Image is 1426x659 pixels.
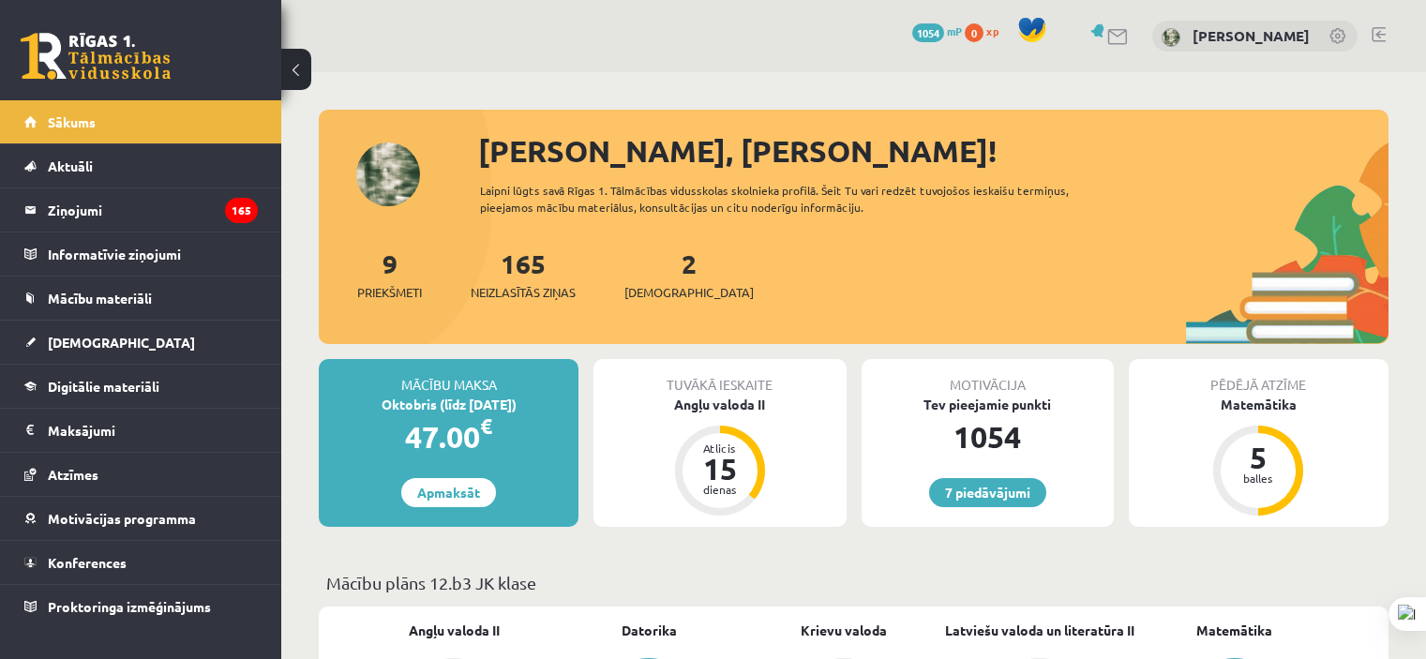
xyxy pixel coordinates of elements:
[357,283,422,302] span: Priekšmeti
[801,621,887,640] a: Krievu valoda
[692,442,748,454] div: Atlicis
[862,395,1114,414] div: Tev pieejamie punkti
[24,232,258,276] a: Informatīvie ziņojumi
[1196,621,1272,640] a: Matemātika
[48,510,196,527] span: Motivācijas programma
[24,585,258,628] a: Proktoringa izmēģinājums
[48,598,211,615] span: Proktoringa izmēģinājums
[24,409,258,452] a: Maksājumi
[862,359,1114,395] div: Motivācija
[401,478,496,507] a: Apmaksāt
[48,409,258,452] legend: Maksājumi
[21,33,171,80] a: Rīgas 1. Tālmācības vidusskola
[965,23,983,42] span: 0
[225,198,258,223] i: 165
[692,454,748,484] div: 15
[1129,359,1388,395] div: Pēdējā atzīme
[480,412,492,440] span: €
[24,365,258,408] a: Digitālie materiāli
[945,621,1134,640] a: Latviešu valoda un literatūra II
[24,321,258,364] a: [DEMOGRAPHIC_DATA]
[48,554,127,571] span: Konferences
[1162,28,1180,47] img: Renārs Vežuks
[593,395,846,414] div: Angļu valoda II
[357,247,422,302] a: 9Priekšmeti
[24,100,258,143] a: Sākums
[24,497,258,540] a: Motivācijas programma
[480,182,1122,216] div: Laipni lūgts savā Rīgas 1. Tālmācības vidusskolas skolnieka profilā. Šeit Tu vari redzēt tuvojošo...
[593,395,846,518] a: Angļu valoda II Atlicis 15 dienas
[48,232,258,276] legend: Informatīvie ziņojumi
[319,414,578,459] div: 47.00
[48,188,258,232] legend: Ziņojumi
[929,478,1046,507] a: 7 piedāvājumi
[48,334,195,351] span: [DEMOGRAPHIC_DATA]
[326,570,1381,595] p: Mācību plāns 12.b3 JK klase
[48,466,98,483] span: Atzīmes
[24,453,258,496] a: Atzīmes
[24,144,258,187] a: Aktuāli
[48,157,93,174] span: Aktuāli
[48,290,152,307] span: Mācību materiāli
[1129,395,1388,518] a: Matemātika 5 balles
[1230,442,1286,472] div: 5
[319,359,578,395] div: Mācību maksa
[1129,395,1388,414] div: Matemātika
[912,23,944,42] span: 1054
[48,113,96,130] span: Sākums
[24,541,258,584] a: Konferences
[471,247,576,302] a: 165Neizlasītās ziņas
[319,395,578,414] div: Oktobris (līdz [DATE])
[24,188,258,232] a: Ziņojumi165
[965,23,1008,38] a: 0 xp
[593,359,846,395] div: Tuvākā ieskaite
[986,23,998,38] span: xp
[862,414,1114,459] div: 1054
[24,277,258,320] a: Mācību materiāli
[1193,26,1310,45] a: [PERSON_NAME]
[622,621,677,640] a: Datorika
[1230,472,1286,484] div: balles
[409,621,500,640] a: Angļu valoda II
[912,23,962,38] a: 1054 mP
[947,23,962,38] span: mP
[624,247,754,302] a: 2[DEMOGRAPHIC_DATA]
[48,378,159,395] span: Digitālie materiāli
[692,484,748,495] div: dienas
[471,283,576,302] span: Neizlasītās ziņas
[478,128,1388,173] div: [PERSON_NAME], [PERSON_NAME]!
[624,283,754,302] span: [DEMOGRAPHIC_DATA]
